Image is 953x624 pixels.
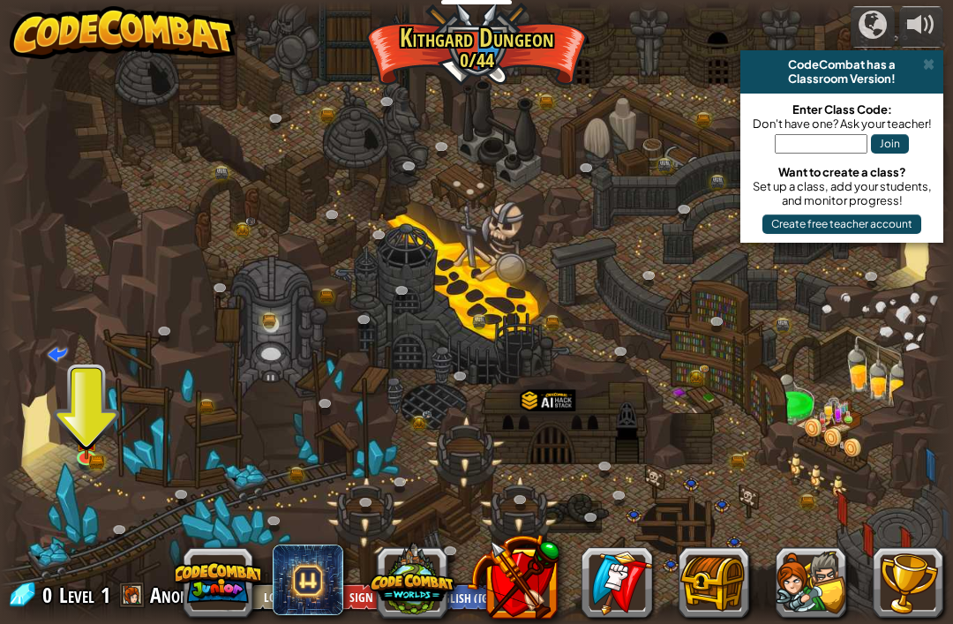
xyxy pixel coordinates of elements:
img: portrait.png [245,217,257,225]
button: Adjust volume [899,6,943,48]
img: level-banner-unlock.png [74,420,98,459]
button: Create free teacher account [762,214,921,234]
button: Campaigns [851,6,895,48]
div: CodeCombat has a [747,57,936,71]
img: portrait.png [422,410,433,418]
div: Don't have one? Ask your teacher! [749,117,934,131]
span: 0 [42,581,57,609]
img: portrait.png [699,365,710,372]
button: Join [871,134,909,154]
div: Set up a class, add your students, and monitor progress! [749,179,934,207]
span: Level [59,581,94,610]
img: CodeCombat - Learn how to code by playing a game [10,6,236,59]
span: Anonymous [150,581,232,609]
div: Classroom Version! [747,71,936,86]
div: Enter Class Code: [749,102,934,117]
img: portrait.png [79,435,94,446]
span: 1 [101,581,110,609]
div: Want to create a class? [749,165,934,179]
img: bronze-chest.png [88,455,104,469]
